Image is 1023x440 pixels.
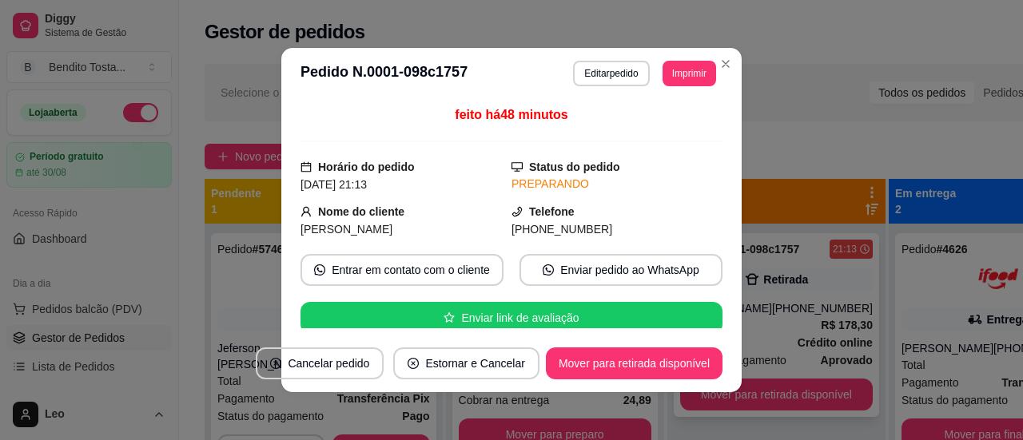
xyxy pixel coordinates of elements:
span: user [301,206,312,217]
span: star [444,312,455,323]
span: close-circle [270,358,281,369]
strong: Horário do pedido [318,161,415,173]
span: whats-app [543,264,554,275]
button: close-circleEstornar e Cancelar [393,347,539,379]
button: Close [713,51,738,77]
button: whats-appEnviar pedido ao WhatsApp [519,254,722,286]
span: calendar [301,161,312,172]
div: PREPARANDO [511,176,722,192]
button: Editarpedido [573,61,649,86]
button: whats-appEntrar em contato com o cliente [301,254,504,286]
span: whats-app [314,264,325,275]
strong: Nome do cliente [318,205,404,218]
span: [DATE] 21:13 [301,178,367,191]
button: starEnviar link de avaliação [301,302,722,334]
span: [PHONE_NUMBER] [511,223,612,236]
button: close-circleCancelar pedido [256,347,384,379]
button: Imprimir [663,61,716,86]
span: feito há 48 minutos [455,108,567,121]
span: close-circle [408,358,419,369]
span: desktop [511,161,523,172]
button: Mover para retirada disponível [546,347,722,379]
strong: Status do pedido [529,161,620,173]
span: phone [511,206,523,217]
span: [PERSON_NAME] [301,223,392,236]
strong: Telefone [529,205,575,218]
h3: Pedido N. 0001-098c1757 [301,61,468,86]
